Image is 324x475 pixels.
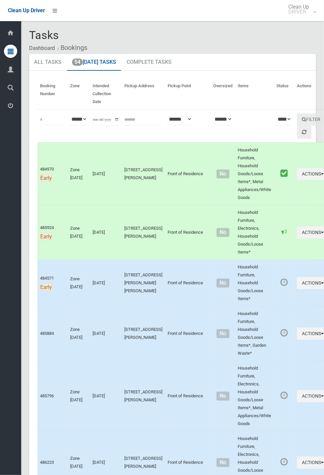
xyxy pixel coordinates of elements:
[67,54,121,71] a: 54[DATE] Tasks
[90,142,122,205] td: [DATE]
[40,233,52,240] span: Early
[37,306,67,361] td: 485884
[217,458,229,467] span: No
[165,79,211,109] th: Pickup Point
[235,142,274,205] td: Household Furniture, Household Goods/Loose Items*, Metal Appliances/White Goods
[90,205,122,260] td: [DATE]
[67,260,90,306] td: Zone [DATE]
[213,460,232,465] h4: Normal sized
[235,79,274,109] th: Items
[235,306,274,361] td: Household Furniture, Household Goods/Loose Items*, Garden Waste*
[29,28,59,42] span: Tasks
[8,7,45,14] span: Clean Up Driver
[122,260,165,306] td: [STREET_ADDRESS][PERSON_NAME][PERSON_NAME]
[37,79,67,109] th: Booking Number
[72,59,83,66] span: 54
[56,42,87,54] li: Bookings
[211,79,235,109] th: Oversized
[29,45,55,51] a: Dashboard
[280,169,288,178] i: Booking marked as collected.
[122,306,165,361] td: [STREET_ADDRESS][PERSON_NAME]
[280,329,288,337] i: Booking awaiting collection. Mark as collected or report issues to complete task.
[165,142,211,205] td: Front of Residence
[122,205,165,260] td: [STREET_ADDRESS][PERSON_NAME]
[29,54,66,71] a: All Tasks
[37,142,67,205] td: 484970
[37,260,67,306] td: 484571
[285,4,316,14] span: Clean Up
[217,329,229,338] span: No
[280,391,288,400] i: Booking awaiting collection. Mark as collected or report issues to complete task.
[235,260,274,306] td: Household Furniture, Household Goods/Loose Items*
[90,79,122,109] th: Intended Collection Date
[67,205,90,260] td: Zone [DATE]
[122,54,177,71] a: Complete Tasks
[213,393,232,399] h4: Normal sized
[40,175,52,181] span: Early
[213,230,232,235] h4: Normal sized
[280,457,288,466] i: Booking awaiting collection. Mark as collected or report issues to complete task.
[165,205,211,260] td: Front of Residence
[67,142,90,205] td: Zone [DATE]
[280,278,288,287] i: Booking awaiting collection. Mark as collected or report issues to complete task.
[122,142,165,205] td: [STREET_ADDRESS][PERSON_NAME]
[165,306,211,361] td: Front of Residence
[274,79,294,109] th: Status
[40,284,52,291] span: Early
[217,170,229,178] span: No
[213,171,232,177] h4: Normal sized
[122,79,165,109] th: Pickup Address
[67,306,90,361] td: Zone [DATE]
[235,361,274,431] td: Household Furniture, Electronics, Household Goods/Loose Items*, Metal Appliances/White Goods
[90,361,122,431] td: [DATE]
[67,361,90,431] td: Zone [DATE]
[165,361,211,431] td: Front of Residence
[288,9,309,14] small: DRIVER
[217,279,229,288] span: No
[213,331,232,336] h4: Normal sized
[37,205,67,260] td: 485924
[122,361,165,431] td: [STREET_ADDRESS][PERSON_NAME]
[67,79,90,109] th: Zone
[8,6,45,16] a: Clean Up Driver
[165,260,211,306] td: Front of Residence
[90,306,122,361] td: [DATE]
[217,392,229,401] span: No
[213,280,232,286] h4: Normal sized
[37,361,67,431] td: 485796
[235,205,274,260] td: Household Furniture, Electronics, Household Goods/Loose Items*
[90,260,122,306] td: [DATE]
[217,228,229,237] span: No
